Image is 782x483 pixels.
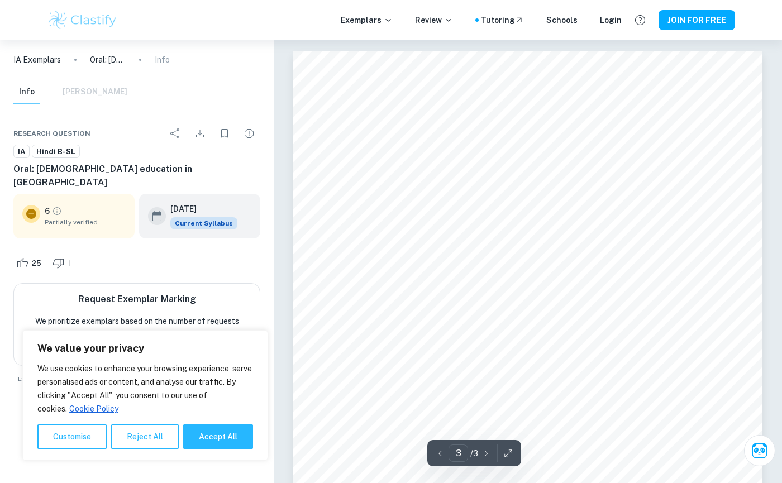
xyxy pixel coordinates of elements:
div: Dislike [50,254,78,272]
button: JOIN FOR FREE [659,10,735,30]
span: Research question [13,128,90,138]
div: Like [13,254,47,272]
div: We value your privacy [22,330,268,461]
span: Hindi B-SL [32,146,79,157]
a: Schools [546,14,578,26]
a: IA Exemplars [13,54,61,66]
p: Exemplars [341,14,393,26]
button: Ask Clai [744,435,775,466]
button: Customise [37,424,107,449]
button: Reject All [111,424,179,449]
h6: Request Exemplar Marking [78,293,196,306]
span: IA [14,146,29,157]
p: We prioritize exemplars based on the number of requests [35,315,239,327]
button: Help and Feedback [631,11,650,30]
span: Current Syllabus [170,217,237,229]
p: Review [415,14,453,26]
a: Hindi B-SL [32,145,80,159]
p: We use cookies to enhance your browsing experience, serve personalised ads or content, and analys... [37,362,253,415]
span: Example of past student work. For reference on structure and expectations only. Do not copy. [13,375,260,383]
p: Info [155,54,170,66]
span: 25 [26,258,47,269]
p: 6 [45,205,50,217]
div: This exemplar is based on the current syllabus. Feel free to refer to it for inspiration/ideas wh... [170,217,237,229]
p: We value your privacy [37,342,253,355]
h6: [DATE] [170,203,228,215]
div: Share [164,122,187,145]
a: Cookie Policy [69,404,119,414]
a: IA [13,145,30,159]
p: Oral: [DEMOGRAPHIC_DATA] education in [GEOGRAPHIC_DATA] [90,54,126,66]
a: Grade partially verified [52,206,62,216]
a: Tutoring [481,14,524,26]
div: Report issue [238,122,260,145]
img: Clastify logo [47,9,118,31]
p: / 3 [470,447,478,460]
button: Accept All [183,424,253,449]
div: Bookmark [213,122,236,145]
span: Partially verified [45,217,126,227]
h6: Oral: [DEMOGRAPHIC_DATA] education in [GEOGRAPHIC_DATA] [13,162,260,189]
div: Download [189,122,211,145]
button: Info [13,80,40,104]
span: 1 [62,258,78,269]
a: Login [600,14,622,26]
